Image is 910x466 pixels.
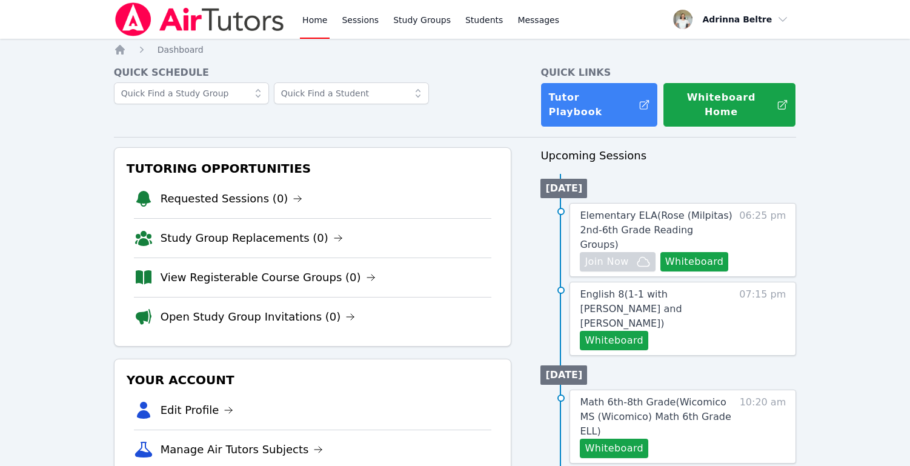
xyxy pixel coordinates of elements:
a: Tutor Playbook [540,82,657,127]
a: Dashboard [158,44,204,56]
h3: Tutoring Opportunities [124,158,502,179]
a: Study Group Replacements (0) [161,230,343,247]
a: English 8(1-1 with [PERSON_NAME] and [PERSON_NAME]) [580,287,734,331]
a: View Registerable Course Groups (0) [161,269,376,286]
h3: Your Account [124,369,502,391]
a: Open Study Group Invitations (0) [161,308,356,325]
button: Whiteboard [660,252,729,271]
input: Quick Find a Study Group [114,82,269,104]
span: Elementary ELA ( Rose (Milpitas) 2nd-6th Grade Reading Groups ) [580,210,732,250]
li: [DATE] [540,179,587,198]
span: 06:25 pm [739,208,786,271]
h4: Quick Links [540,65,796,80]
li: [DATE] [540,365,587,385]
span: Join Now [585,255,628,269]
a: Manage Air Tutors Subjects [161,441,324,458]
nav: Breadcrumb [114,44,797,56]
a: Edit Profile [161,402,234,419]
span: Math 6th-8th Grade ( Wicomico MS (Wicomico) Math 6th Grade ELL ) [580,396,731,437]
button: Whiteboard [580,439,648,458]
a: Math 6th-8th Grade(Wicomico MS (Wicomico) Math 6th Grade ELL) [580,395,734,439]
a: Requested Sessions (0) [161,190,303,207]
input: Quick Find a Student [274,82,429,104]
button: Whiteboard Home [663,82,796,127]
span: English 8 ( 1-1 with [PERSON_NAME] and [PERSON_NAME] ) [580,288,682,329]
span: Messages [517,14,559,26]
h3: Upcoming Sessions [540,147,796,164]
img: Air Tutors [114,2,285,36]
a: Elementary ELA(Rose (Milpitas) 2nd-6th Grade Reading Groups) [580,208,734,252]
span: Dashboard [158,45,204,55]
span: 07:15 pm [739,287,786,350]
button: Whiteboard [580,331,648,350]
button: Join Now [580,252,655,271]
h4: Quick Schedule [114,65,512,80]
span: 10:20 am [740,395,786,458]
